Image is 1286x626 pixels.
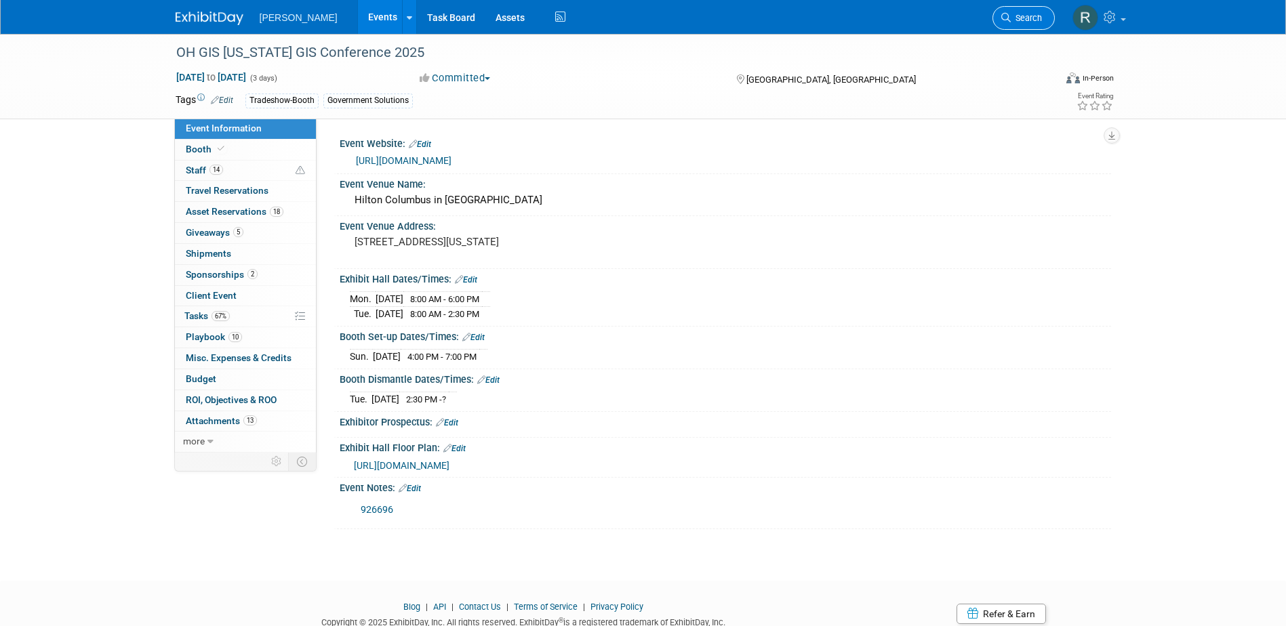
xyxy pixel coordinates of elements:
span: Budget [186,373,216,384]
span: more [183,436,205,446]
span: Travel Reservations [186,185,268,196]
pre: [STREET_ADDRESS][US_STATE] [355,236,646,248]
div: Exhibit Hall Dates/Times: [340,269,1111,287]
sup: ® [559,617,563,624]
span: 8:00 AM - 6:00 PM [410,294,479,304]
span: | [448,602,457,612]
a: Tasks67% [175,306,316,327]
span: 5 [233,227,243,237]
span: Client Event [186,290,237,301]
a: Travel Reservations [175,181,316,201]
a: Client Event [175,286,316,306]
span: [DATE] [DATE] [176,71,247,83]
td: Sun. [350,350,373,364]
span: 18 [270,207,283,217]
a: Staff14 [175,161,316,181]
a: Edit [477,375,500,385]
a: Edit [455,275,477,285]
a: Playbook10 [175,327,316,348]
i: Booth reservation complete [218,145,224,152]
td: Tags [176,93,233,108]
span: Potential Scheduling Conflict -- at least one attendee is tagged in another overlapping event. [296,165,305,177]
a: Attachments13 [175,411,316,432]
a: Booth [175,140,316,160]
a: [URL][DOMAIN_NAME] [356,155,451,166]
div: Booth Set-up Dates/Times: [340,327,1111,344]
span: Attachments [186,415,257,426]
span: Tasks [184,310,230,321]
td: [DATE] [376,307,403,321]
a: Sponsorships2 [175,265,316,285]
span: (3 days) [249,74,277,83]
a: Budget [175,369,316,390]
a: Terms of Service [514,602,578,612]
span: Search [1011,13,1042,23]
span: Event Information [186,123,262,133]
a: Edit [443,444,466,453]
a: Event Information [175,119,316,139]
span: 14 [209,165,223,175]
span: Misc. Expenses & Credits [186,352,292,363]
span: 2:30 PM - [406,394,446,404]
div: Event Venue Address: [340,216,1111,233]
a: Contact Us [459,602,501,612]
div: Event Rating [1077,93,1113,100]
span: Playbook [186,331,242,342]
a: Giveaways5 [175,223,316,243]
span: ? [442,394,446,404]
div: In-Person [1082,73,1114,83]
span: 67% [212,311,230,321]
div: OH GIS [US_STATE] GIS Conference 2025 [172,41,1034,65]
span: [GEOGRAPHIC_DATA], [GEOGRAPHIC_DATA] [746,75,916,85]
div: Event Notes: [340,478,1111,495]
img: Rebecca Deis [1072,5,1098,30]
span: ROI, Objectives & ROO [186,394,277,405]
div: Exhibitor Prospectus: [340,412,1111,430]
span: Asset Reservations [186,206,283,217]
img: Format-Inperson.png [1066,72,1080,83]
a: Search [992,6,1055,30]
a: Blog [403,602,420,612]
td: [DATE] [371,392,399,406]
span: 13 [243,415,257,425]
a: Edit [399,484,421,493]
span: to [205,72,218,83]
a: Refer & Earn [957,604,1046,624]
a: [URL][DOMAIN_NAME] [354,460,449,471]
td: Tue. [350,307,376,321]
a: Edit [211,96,233,105]
div: Event Format [975,70,1114,91]
a: Edit [462,333,485,342]
div: Tradeshow-Booth [245,93,319,108]
span: 8:00 AM - 2:30 PM [410,309,479,319]
img: ExhibitDay [176,12,243,25]
a: API [433,602,446,612]
span: 10 [228,332,242,342]
span: 4:00 PM - 7:00 PM [407,352,477,362]
div: Hilton Columbus in [GEOGRAPHIC_DATA] [350,190,1101,211]
span: | [503,602,512,612]
td: [DATE] [376,292,403,307]
a: Edit [436,418,458,427]
span: 2 [247,269,258,279]
span: [PERSON_NAME] [260,12,338,23]
a: Misc. Expenses & Credits [175,348,316,369]
a: Edit [409,140,431,149]
div: Booth Dismantle Dates/Times: [340,369,1111,387]
span: Booth [186,144,227,154]
a: more [175,432,316,452]
span: | [580,602,588,612]
span: Staff [186,165,223,175]
a: Asset Reservations18 [175,202,316,222]
td: Mon. [350,292,376,307]
a: Privacy Policy [590,602,643,612]
td: [DATE] [373,350,401,364]
div: Exhibit Hall Floor Plan: [340,438,1111,455]
span: Giveaways [186,227,243,238]
td: Tue. [350,392,371,406]
span: Shipments [186,248,231,259]
a: ROI, Objectives & ROO [175,390,316,411]
a: Shipments [175,244,316,264]
span: Sponsorships [186,269,258,280]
